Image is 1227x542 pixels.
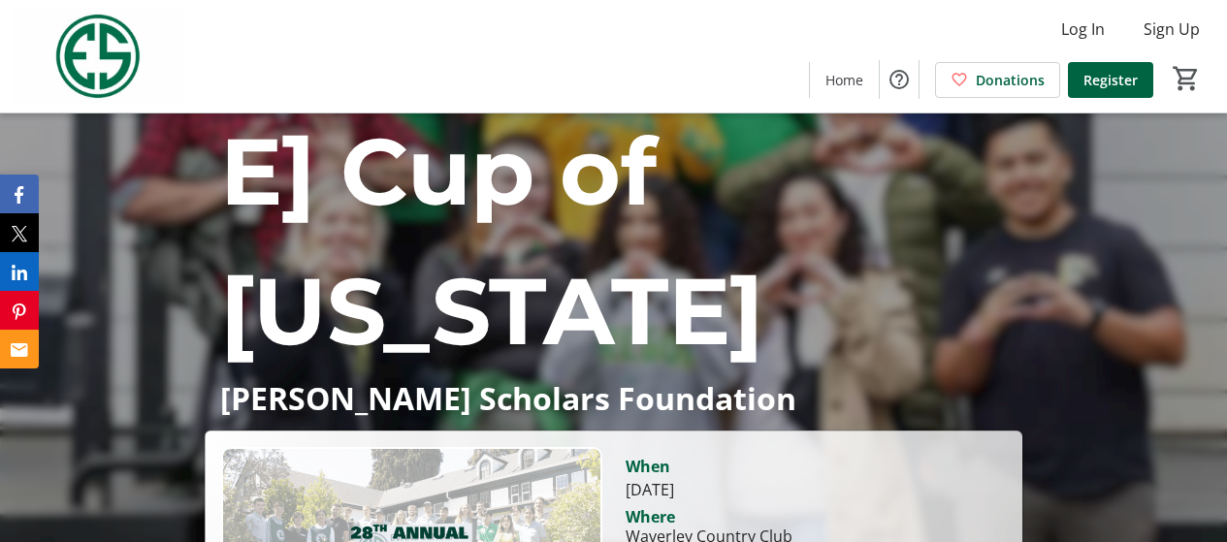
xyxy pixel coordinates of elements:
span: Donations [976,70,1045,90]
button: Log In [1046,14,1120,45]
span: Log In [1061,17,1105,41]
span: Sign Up [1144,17,1200,41]
button: Cart [1169,61,1204,96]
img: Evans Scholars Foundation's Logo [12,8,184,105]
button: Help [880,60,919,99]
div: [DATE] [626,478,1007,501]
p: [PERSON_NAME] Scholars Foundation [220,381,1007,415]
span: Register [1083,70,1138,90]
span: Home [825,70,863,90]
a: Register [1068,62,1153,98]
div: Where [626,509,675,525]
a: Donations [935,62,1060,98]
a: Home [810,62,879,98]
button: Sign Up [1128,14,1215,45]
div: When [626,455,670,478]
